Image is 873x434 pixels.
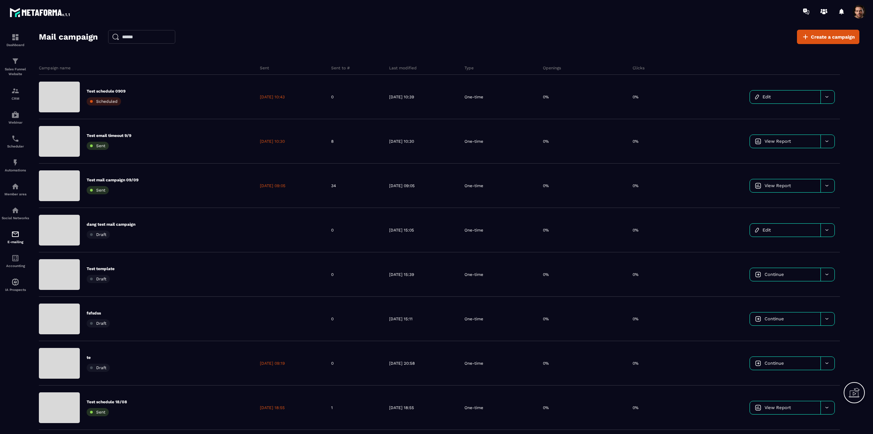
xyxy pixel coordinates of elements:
[750,401,820,414] a: View Report
[96,232,106,237] span: Draft
[87,222,135,227] p: dang test mail campaign
[763,94,771,99] span: Edit
[464,272,483,277] p: One-time
[2,249,29,273] a: accountantaccountantAccounting
[11,87,19,95] img: formation
[331,65,350,71] p: Sent to #
[96,410,105,415] span: Sent
[39,65,71,71] p: Campaign name
[331,272,334,277] p: 0
[11,182,19,191] img: automations
[2,177,29,201] a: automationsautomationsMember area
[87,266,115,271] p: Test template
[750,90,820,103] a: Edit
[750,312,820,325] a: Continue
[96,99,118,104] span: Scheduled
[96,277,106,281] span: Draft
[2,82,29,106] a: formationformationCRM
[2,225,29,249] a: emailemailE-mailing
[2,106,29,129] a: automationsautomationsWebinar
[39,30,98,44] h2: Mail campaign
[464,316,483,322] p: One-time
[2,240,29,244] p: E-mailing
[389,316,413,322] p: [DATE] 15:11
[96,143,105,148] span: Sent
[260,183,285,188] p: [DATE] 09:05
[2,288,29,292] p: IA Prospects
[11,111,19,119] img: automations
[633,139,638,144] p: 0%
[464,183,483,188] p: One-time
[2,192,29,196] p: Member area
[633,272,638,277] p: 0%
[633,65,645,71] p: Clicks
[755,316,761,322] img: icon
[765,361,784,366] span: Continue
[755,360,761,366] img: icon
[10,6,71,18] img: logo
[811,33,855,40] span: Create a campaign
[87,399,127,405] p: Test schedule 18/08
[87,88,125,94] p: Test schedule 0909
[464,405,483,410] p: One-time
[543,272,549,277] p: 0%
[260,405,285,410] p: [DATE] 18:55
[543,65,561,71] p: Openings
[331,405,333,410] p: 1
[750,179,820,192] a: View Report
[389,94,414,100] p: [DATE] 10:39
[765,316,784,321] span: Continue
[331,94,334,100] p: 0
[797,30,859,44] a: Create a campaign
[765,405,791,410] span: View Report
[755,271,761,278] img: icon
[750,268,820,281] a: Continue
[750,357,820,370] a: Continue
[755,183,761,189] img: icon
[96,188,105,193] span: Sent
[755,95,759,99] img: icon
[464,65,474,71] p: Type
[765,272,784,277] span: Continue
[331,361,334,366] p: 0
[260,139,285,144] p: [DATE] 10:30
[750,224,820,237] a: Edit
[11,158,19,167] img: automations
[543,94,549,100] p: 0%
[633,405,638,410] p: 0%
[389,183,415,188] p: [DATE] 09:05
[464,227,483,233] p: One-time
[464,94,483,100] p: One-time
[260,361,285,366] p: [DATE] 09:19
[87,355,110,360] p: te
[11,33,19,41] img: formation
[2,264,29,268] p: Accounting
[2,153,29,177] a: automationsautomationsAutomations
[633,183,638,188] p: 0%
[87,177,138,183] p: Test mail campaign 09/09
[763,227,771,233] span: Edit
[543,405,549,410] p: 0%
[2,168,29,172] p: Automations
[11,57,19,65] img: formation
[755,405,761,411] img: icon
[464,361,483,366] p: One-time
[389,65,417,71] p: Last modified
[87,133,131,138] p: Test email timeout 9/9
[331,139,334,144] p: 8
[755,228,759,233] img: icon
[543,139,549,144] p: 0%
[633,94,638,100] p: 0%
[765,183,791,188] span: View Report
[260,94,285,100] p: [DATE] 10:43
[2,67,29,76] p: Sales Funnel Website
[464,139,483,144] p: One-time
[389,405,414,410] p: [DATE] 18:55
[633,227,638,233] p: 0%
[755,138,761,144] img: icon
[260,65,269,71] p: Sent
[11,254,19,262] img: accountant
[2,144,29,148] p: Scheduler
[11,135,19,143] img: scheduler
[389,139,414,144] p: [DATE] 10:30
